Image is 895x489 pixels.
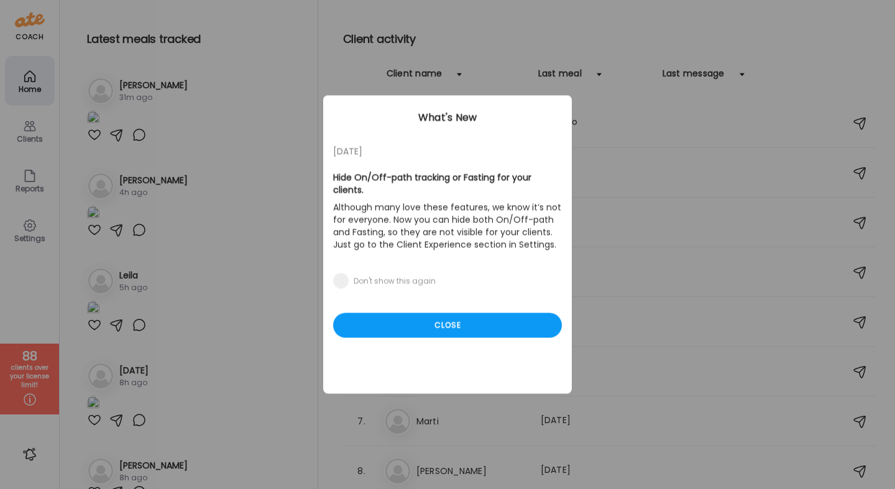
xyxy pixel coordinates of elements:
[333,144,562,159] div: [DATE]
[323,111,572,126] div: What's New
[333,313,562,338] div: Close
[354,276,436,286] div: Don't show this again
[333,199,562,254] p: Although many love these features, we know it’s not for everyone. Now you can hide both On/Off-pa...
[333,171,531,196] b: Hide On/Off-path tracking or Fasting for your clients.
